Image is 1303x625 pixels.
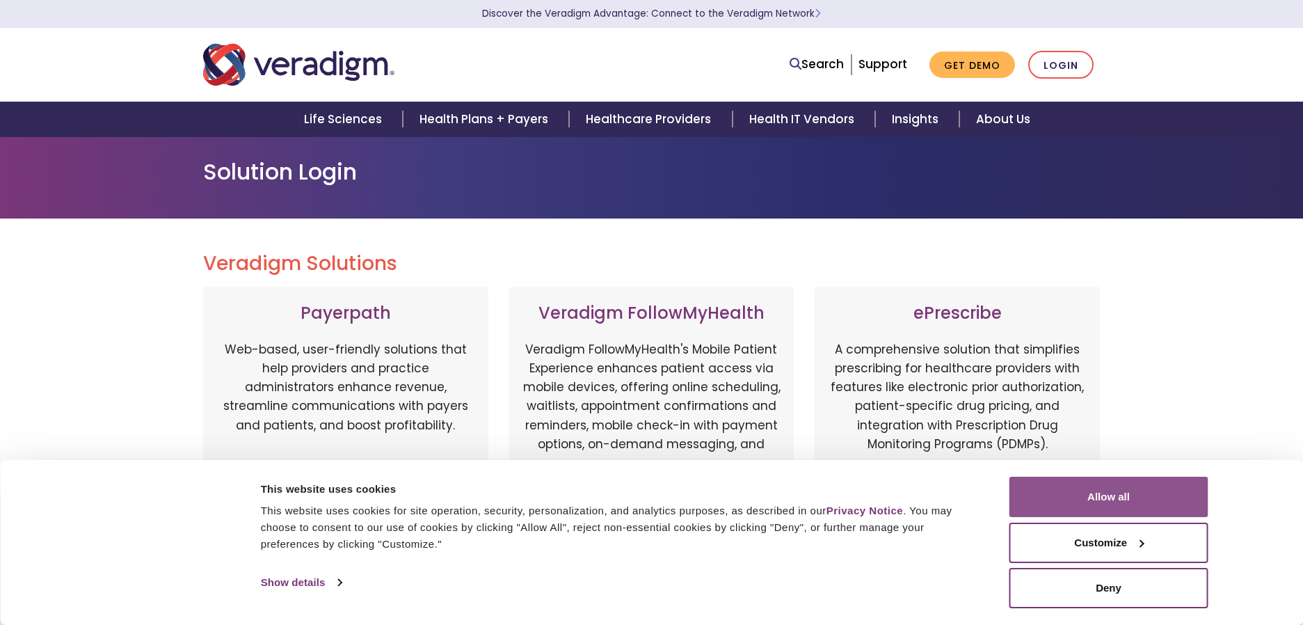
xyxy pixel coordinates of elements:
[217,303,474,324] h3: Payerpath
[523,340,781,473] p: Veradigm FollowMyHealth's Mobile Patient Experience enhances patient access via mobile devices, o...
[790,55,844,74] a: Search
[875,102,959,137] a: Insights
[261,503,978,553] div: This website uses cookies for site operation, security, personalization, and analytics purposes, ...
[203,159,1101,185] h1: Solution Login
[203,42,394,88] img: Veradigm logo
[858,56,907,72] a: Support
[929,52,1015,79] a: Get Demo
[203,252,1101,276] h2: Veradigm Solutions
[1028,51,1094,79] a: Login
[217,340,474,486] p: Web-based, user-friendly solutions that help providers and practice administrators enhance revenu...
[403,102,569,137] a: Health Plans + Payers
[1009,523,1208,563] button: Customize
[826,505,903,516] a: Privacy Notice
[829,340,1086,486] p: A comprehensive solution that simplifies prescribing for healthcare providers with features like ...
[733,102,875,137] a: Health IT Vendors
[815,7,821,20] span: Learn More
[1009,568,1208,608] button: Deny
[261,481,978,498] div: This website uses cookies
[482,7,821,20] a: Discover the Veradigm Advantage: Connect to the Veradigm NetworkLearn More
[261,572,342,593] a: Show details
[829,303,1086,324] h3: ePrescribe
[569,102,732,137] a: Healthcare Providers
[523,303,781,324] h3: Veradigm FollowMyHealth
[959,102,1047,137] a: About Us
[1009,477,1208,517] button: Allow all
[287,102,403,137] a: Life Sciences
